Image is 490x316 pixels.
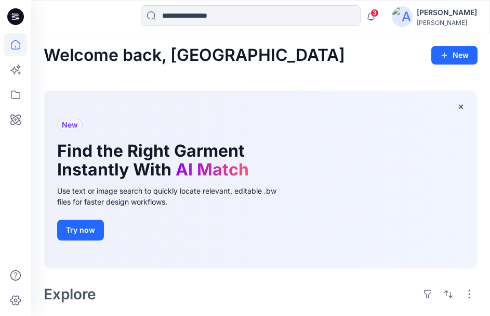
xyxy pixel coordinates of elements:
[57,142,275,179] h1: Find the Right Garment Instantly With
[57,220,104,241] button: Try now
[44,286,96,302] h2: Explore
[417,6,477,19] div: [PERSON_NAME]
[57,185,291,207] div: Use text or image search to quickly locate relevant, editable .bw files for faster design workflows.
[44,46,345,65] h2: Welcome back, [GEOGRAPHIC_DATA]
[417,19,477,27] div: [PERSON_NAME]
[370,9,379,17] span: 3
[176,159,249,180] span: AI Match
[62,119,78,131] span: New
[431,46,478,65] button: New
[392,6,413,27] img: avatar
